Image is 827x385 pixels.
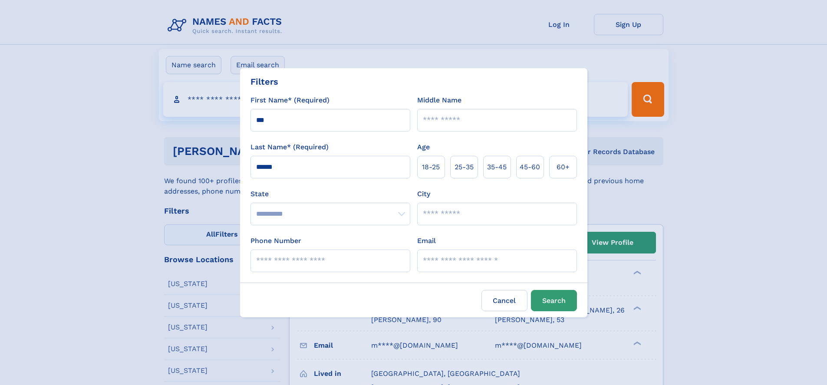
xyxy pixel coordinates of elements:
[557,162,570,172] span: 60+
[422,162,440,172] span: 18‑25
[520,162,540,172] span: 45‑60
[250,95,329,105] label: First Name* (Required)
[417,142,430,152] label: Age
[487,162,507,172] span: 35‑45
[417,95,461,105] label: Middle Name
[455,162,474,172] span: 25‑35
[417,189,430,199] label: City
[250,75,278,88] div: Filters
[531,290,577,311] button: Search
[417,236,436,246] label: Email
[481,290,527,311] label: Cancel
[250,189,410,199] label: State
[250,236,301,246] label: Phone Number
[250,142,329,152] label: Last Name* (Required)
